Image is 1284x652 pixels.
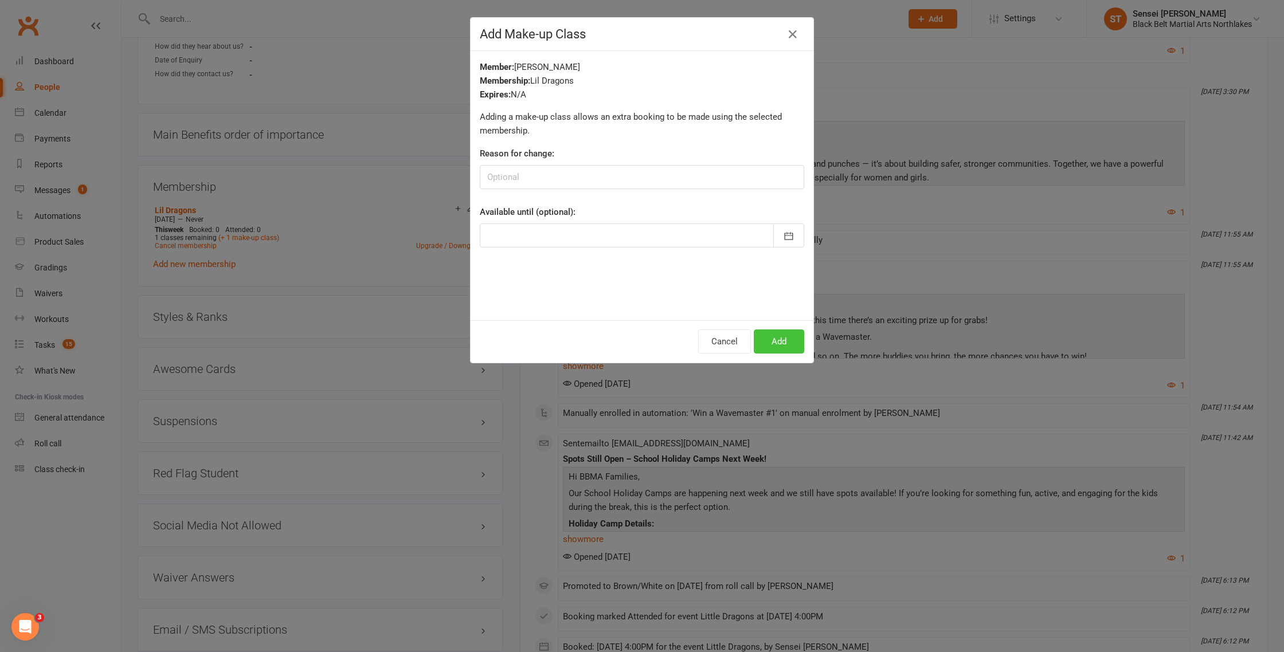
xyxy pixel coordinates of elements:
[480,74,804,88] div: Lil Dragons
[480,147,554,160] label: Reason for change:
[35,613,44,622] span: 3
[480,62,514,72] strong: Member:
[754,329,804,354] button: Add
[480,76,530,86] strong: Membership:
[480,165,804,189] input: Optional
[11,613,39,641] iframe: Intercom live chat
[480,205,576,219] label: Available until (optional):
[698,329,751,354] button: Cancel
[480,88,804,101] div: N/A
[480,60,804,74] div: [PERSON_NAME]
[784,25,802,44] button: Close
[480,27,804,41] h4: Add Make-up Class
[480,110,804,138] p: Adding a make-up class allows an extra booking to be made using the selected membership.
[480,89,511,100] strong: Expires:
